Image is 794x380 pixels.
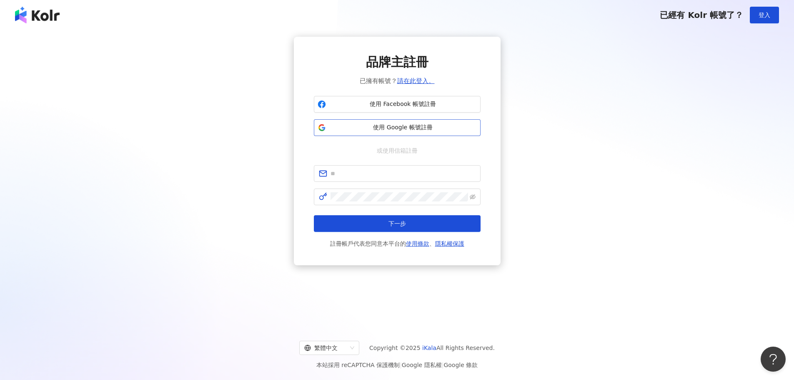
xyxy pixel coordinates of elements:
[750,7,779,23] button: 登入
[402,362,442,368] a: Google 隱私權
[304,341,347,355] div: 繁體中文
[366,53,428,71] span: 品牌主註冊
[761,347,786,372] iframe: Help Scout Beacon - Open
[15,7,60,23] img: logo
[406,240,429,247] a: 使用條款
[470,194,476,200] span: eye-invisible
[400,362,402,368] span: |
[759,12,770,18] span: 登入
[369,343,495,353] span: Copyright © 2025 All Rights Reserved.
[330,239,464,249] span: 註冊帳戶代表您同意本平台的 、
[371,146,423,155] span: 或使用信箱註冊
[397,77,435,85] a: 請在此登入。
[314,119,481,136] button: 使用 Google 帳號註冊
[443,362,478,368] a: Google 條款
[314,215,481,232] button: 下一步
[660,10,743,20] span: 已經有 Kolr 帳號了？
[360,76,435,86] span: 已擁有帳號？
[422,345,436,351] a: iKala
[435,240,464,247] a: 隱私權保護
[316,360,478,370] span: 本站採用 reCAPTCHA 保護機制
[329,123,477,132] span: 使用 Google 帳號註冊
[329,100,477,108] span: 使用 Facebook 帳號註冊
[442,362,444,368] span: |
[314,96,481,113] button: 使用 Facebook 帳號註冊
[388,220,406,227] span: 下一步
